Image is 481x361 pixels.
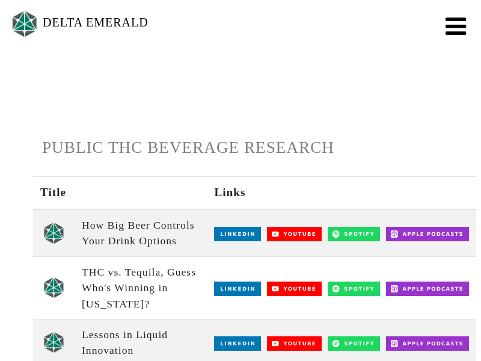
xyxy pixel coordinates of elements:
[267,282,322,296] img: YouTube
[267,227,322,241] img: YouTube
[207,177,476,209] th: Links
[75,209,207,256] td: How Big Beer Controls Your Drink Options
[10,5,149,43] a: DELTA EMERALD
[10,8,40,40] img: Logo
[214,227,261,241] img: LinkedIn
[43,332,64,353] img: unscripted logo
[328,336,380,351] img: Spotify
[267,336,322,351] img: YouTube
[328,282,380,296] img: Spotify
[33,177,75,209] th: Title
[386,227,469,241] img: Apple Podcasts
[438,11,471,35] button: Toggle navigation
[43,277,64,298] img: unscripted logo
[214,336,261,351] img: LinkedIn
[386,282,469,296] img: Apple Podcasts
[328,227,380,241] img: Spotify
[43,222,64,244] img: unscripted logo
[386,336,469,351] img: Apple Podcasts
[214,282,261,296] img: LinkedIn
[42,138,439,158] h1: PUBLIC THC BEVERAGE RESEARCH
[75,256,207,319] td: THC vs. Tequila, Guess Who's Winning in [US_STATE]?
